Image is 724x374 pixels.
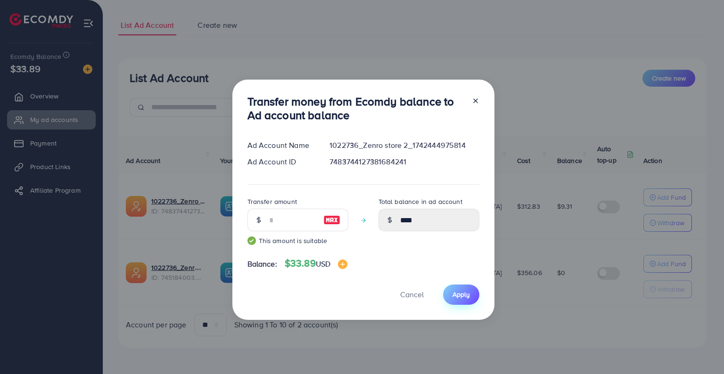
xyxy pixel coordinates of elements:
[400,289,424,300] span: Cancel
[388,285,436,305] button: Cancel
[443,285,479,305] button: Apply
[247,95,464,122] h3: Transfer money from Ecomdy balance to Ad account balance
[247,236,348,245] small: This amount is suitable
[247,197,297,206] label: Transfer amount
[684,332,717,367] iframe: Chat
[323,214,340,226] img: image
[247,259,277,269] span: Balance:
[378,197,462,206] label: Total balance in ad account
[322,156,486,167] div: 7483744127381684241
[452,290,470,299] span: Apply
[240,140,322,151] div: Ad Account Name
[322,140,486,151] div: 1022736_Zenro store 2_1742444975814
[338,260,347,269] img: image
[316,259,330,269] span: USD
[240,156,322,167] div: Ad Account ID
[285,258,347,269] h4: $33.89
[247,236,256,245] img: guide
